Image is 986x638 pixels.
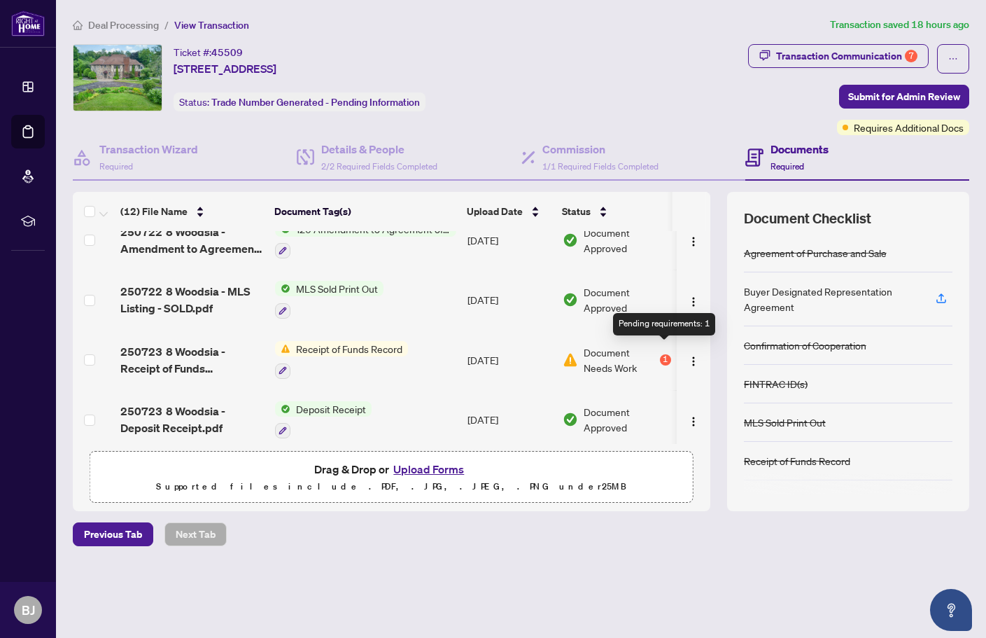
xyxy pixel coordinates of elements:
span: Requires Additional Docs [854,120,964,135]
span: Deposit Receipt [290,401,372,417]
article: Transaction saved 18 hours ago [830,17,969,33]
span: Document Approved [584,284,670,315]
li: / [164,17,169,33]
div: 7 [905,50,917,62]
button: Status IconMLS Sold Print Out [275,281,383,319]
div: Receipt of Funds Record [744,453,850,469]
h4: Commission [542,141,658,158]
span: Previous Tab [84,523,142,546]
span: 2/2 Required Fields Completed [321,161,437,172]
img: IMG-X12266650_1.jpg [73,45,162,111]
img: Logo [688,296,699,307]
td: [DATE] [462,330,557,390]
h4: Transaction Wizard [99,141,198,158]
button: Open asap [930,589,972,631]
span: 250722 8 Woodsia - MLS Listing - SOLD.pdf [120,283,263,317]
img: Document Status [563,292,578,307]
span: 45509 [211,46,243,59]
span: Document Approved [584,404,670,435]
span: Trade Number Generated - Pending Information [211,96,420,109]
span: Drag & Drop orUpload FormsSupported files include .PDF, .JPG, .JPEG, .PNG under25MB [90,452,693,504]
div: 1 [660,354,671,366]
td: [DATE] [462,390,557,450]
span: BJ [22,600,35,620]
h4: Documents [770,141,829,158]
div: Transaction Communication [776,45,917,67]
span: Document Checklist [744,209,871,228]
img: Logo [688,356,699,367]
h4: Details & People [321,141,437,158]
img: Status Icon [275,341,290,356]
button: Logo [682,349,705,371]
th: Status [556,192,675,231]
span: 250723 8 Woodsia - Deposit Receipt.pdf [120,403,263,436]
img: logo [11,11,45,36]
button: Status IconReceipt of Funds Record [275,341,408,379]
span: [STREET_ADDRESS] [174,60,276,77]
span: Required [770,161,804,172]
div: FINTRAC ID(s) [744,376,808,391]
button: Previous Tab [73,522,153,546]
span: Submit for Admin Review [848,85,960,108]
img: Logo [688,236,699,247]
span: Drag & Drop or [314,460,468,478]
span: View Transaction [174,19,249,32]
th: Upload Date [461,192,556,231]
div: Agreement of Purchase and Sale [744,245,887,261]
button: Status IconDeposit Receipt [275,401,372,439]
div: Buyer Designated Representation Agreement [744,284,919,314]
button: Submit for Admin Review [839,85,969,109]
span: 1/1 Required Fields Completed [542,161,658,172]
span: Receipt of Funds Record [290,341,408,356]
img: Status Icon [275,401,290,417]
span: Status [562,204,591,219]
button: Logo [682,408,705,431]
span: Deal Processing [88,19,159,32]
img: Document Status [563,233,578,248]
button: Transaction Communication7 [748,44,929,68]
span: ellipsis [948,54,958,64]
button: Status Icon120 Amendment to Agreement of Purchase and Sale [275,221,456,259]
span: (12) File Name [120,204,188,219]
span: Required [99,161,133,172]
td: [DATE] [462,210,557,270]
td: [DATE] [462,270,557,330]
div: Ticket #: [174,44,243,60]
span: home [73,20,83,30]
th: (12) File Name [115,192,269,231]
div: MLS Sold Print Out [744,415,826,430]
p: Supported files include .PDF, .JPG, .JPEG, .PNG under 25 MB [99,478,684,495]
th: Document Tag(s) [269,192,461,231]
button: Next Tab [164,522,227,546]
button: Upload Forms [389,460,468,478]
span: 250722 8 Woodsia - Amendment to Agreement of Purchase and Sale - Signed.pdf [120,223,263,257]
span: Upload Date [467,204,523,219]
img: Document Status [563,412,578,427]
button: Logo [682,289,705,311]
img: Document Status [563,352,578,368]
span: Document Approved [584,225,670,256]
span: 250723 8 Woodsia - Receipt of Funds Record.pdf [120,343,263,377]
span: MLS Sold Print Out [290,281,383,296]
div: Status: [174,92,425,111]
img: Logo [688,416,699,427]
span: Document Needs Work [584,345,656,375]
img: Status Icon [275,281,290,296]
button: Logo [682,229,705,251]
div: Pending requirements: 1 [613,313,715,335]
div: Confirmation of Cooperation [744,338,866,353]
